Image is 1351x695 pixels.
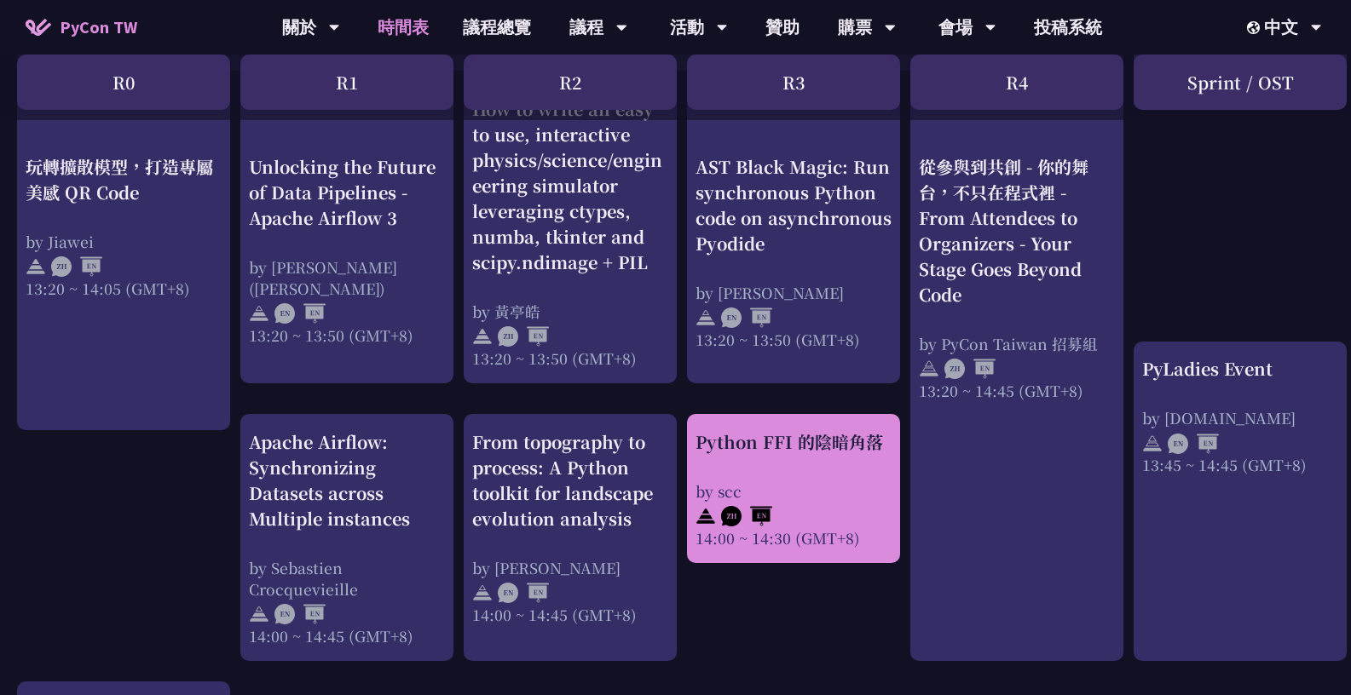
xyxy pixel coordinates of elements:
[721,506,772,526] img: ZHEN.371966e.svg
[1168,434,1219,454] img: ENEN.5a408d1.svg
[687,55,900,110] div: R3
[464,55,677,110] div: R2
[472,583,493,603] img: svg+xml;base64,PHN2ZyB4bWxucz0iaHR0cDovL3d3dy53My5vcmcvMjAwMC9zdmciIHdpZHRoPSIyNCIgaGVpZ2h0PSIyNC...
[721,307,772,328] img: ENEN.5a408d1.svg
[919,379,1115,400] div: 13:20 ~ 14:45 (GMT+8)
[944,359,996,379] img: ZHEN.371966e.svg
[696,281,892,302] div: by [PERSON_NAME]
[472,326,493,347] img: svg+xml;base64,PHN2ZyB4bWxucz0iaHR0cDovL3d3dy53My5vcmcvMjAwMC9zdmciIHdpZHRoPSIyNCIgaGVpZ2h0PSIyNC...
[696,429,892,455] div: Python FFI 的陰暗角落
[498,326,549,347] img: ZHEN.371966e.svg
[1142,356,1338,382] div: PyLadies Event
[249,429,445,646] a: Apache Airflow: Synchronizing Datasets across Multiple instances by Sebastien Crocquevieille 14:0...
[249,96,445,369] a: Unlocking the Future of Data Pipelines - Apache Airflow 3 by [PERSON_NAME] ([PERSON_NAME]) 13:20 ...
[696,328,892,349] div: 13:20 ~ 13:50 (GMT+8)
[249,625,445,646] div: 14:00 ~ 14:45 (GMT+8)
[51,256,102,277] img: ZHEN.371966e.svg
[472,604,668,625] div: 14:00 ~ 14:45 (GMT+8)
[1142,356,1338,646] a: PyLadies Event by [DOMAIN_NAME] 13:45 ~ 14:45 (GMT+8)
[472,429,668,646] a: From topography to process: A Python toolkit for landscape evolution analysis by [PERSON_NAME] 14...
[249,604,269,624] img: svg+xml;base64,PHN2ZyB4bWxucz0iaHR0cDovL3d3dy53My5vcmcvMjAwMC9zdmciIHdpZHRoPSIyNCIgaGVpZ2h0PSIyNC...
[696,506,716,526] img: svg+xml;base64,PHN2ZyB4bWxucz0iaHR0cDovL3d3dy53My5vcmcvMjAwMC9zdmciIHdpZHRoPSIyNCIgaGVpZ2h0PSIyNC...
[249,303,269,324] img: svg+xml;base64,PHN2ZyB4bWxucz0iaHR0cDovL3d3dy53My5vcmcvMjAwMC9zdmciIHdpZHRoPSIyNCIgaGVpZ2h0PSIyNC...
[919,153,1115,307] div: 從參與到共創 - 你的舞台，不只在程式裡 - From Attendees to Organizers - Your Stage Goes Beyond Code
[60,14,137,40] span: PyCon TW
[498,583,549,603] img: ENEN.5a408d1.svg
[472,557,668,578] div: by [PERSON_NAME]
[1142,407,1338,428] div: by [DOMAIN_NAME]
[696,527,892,549] div: 14:00 ~ 14:30 (GMT+8)
[240,55,453,110] div: R1
[696,307,716,328] img: svg+xml;base64,PHN2ZyB4bWxucz0iaHR0cDovL3d3dy53My5vcmcvMjAwMC9zdmciIHdpZHRoPSIyNCIgaGVpZ2h0PSIyNC...
[26,230,222,251] div: by Jiawei
[26,96,222,416] a: 玩轉擴散模型，打造專屬美感 QR Code by Jiawei 13:20 ~ 14:05 (GMT+8)
[1247,21,1264,34] img: Locale Icon
[696,480,892,502] div: by scc
[26,277,222,298] div: 13:20 ~ 14:05 (GMT+8)
[472,429,668,531] div: From topography to process: A Python toolkit for landscape evolution analysis
[1142,454,1338,475] div: 13:45 ~ 14:45 (GMT+8)
[1134,55,1347,110] div: Sprint / OST
[696,429,892,549] a: Python FFI 的陰暗角落 by scc 14:00 ~ 14:30 (GMT+8)
[274,303,326,324] img: ENEN.5a408d1.svg
[919,359,939,379] img: svg+xml;base64,PHN2ZyB4bWxucz0iaHR0cDovL3d3dy53My5vcmcvMjAwMC9zdmciIHdpZHRoPSIyNCIgaGVpZ2h0PSIyNC...
[919,332,1115,353] div: by PyCon Taiwan 招募組
[472,347,668,369] div: 13:20 ~ 13:50 (GMT+8)
[249,153,445,230] div: Unlocking the Future of Data Pipelines - Apache Airflow 3
[919,96,1115,646] a: 從參與到共創 - 你的舞台，不只在程式裡 - From Attendees to Organizers - Your Stage Goes Beyond Code by PyCon Taiwan...
[17,55,230,110] div: R0
[26,153,222,204] div: 玩轉擴散模型，打造專屬美感 QR Code
[472,96,668,275] div: How to write an easy to use, interactive physics/science/engineering simulator leveraging ctypes,...
[249,256,445,298] div: by [PERSON_NAME] ([PERSON_NAME])
[26,256,46,277] img: svg+xml;base64,PHN2ZyB4bWxucz0iaHR0cDovL3d3dy53My5vcmcvMjAwMC9zdmciIHdpZHRoPSIyNCIgaGVpZ2h0PSIyNC...
[910,55,1123,110] div: R4
[696,96,892,369] a: AST Black Magic: Run synchronous Python code on asynchronous Pyodide by [PERSON_NAME] 13:20 ~ 13:...
[274,604,326,624] img: ENEN.5a408d1.svg
[249,324,445,345] div: 13:20 ~ 13:50 (GMT+8)
[9,6,154,49] a: PyCon TW
[1142,434,1163,454] img: svg+xml;base64,PHN2ZyB4bWxucz0iaHR0cDovL3d3dy53My5vcmcvMjAwMC9zdmciIHdpZHRoPSIyNCIgaGVpZ2h0PSIyNC...
[472,96,668,369] a: How to write an easy to use, interactive physics/science/engineering simulator leveraging ctypes,...
[249,429,445,531] div: Apache Airflow: Synchronizing Datasets across Multiple instances
[696,153,892,256] div: AST Black Magic: Run synchronous Python code on asynchronous Pyodide
[26,19,51,36] img: Home icon of PyCon TW 2025
[249,557,445,600] div: by Sebastien Crocquevieille
[472,301,668,322] div: by 黃亭皓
